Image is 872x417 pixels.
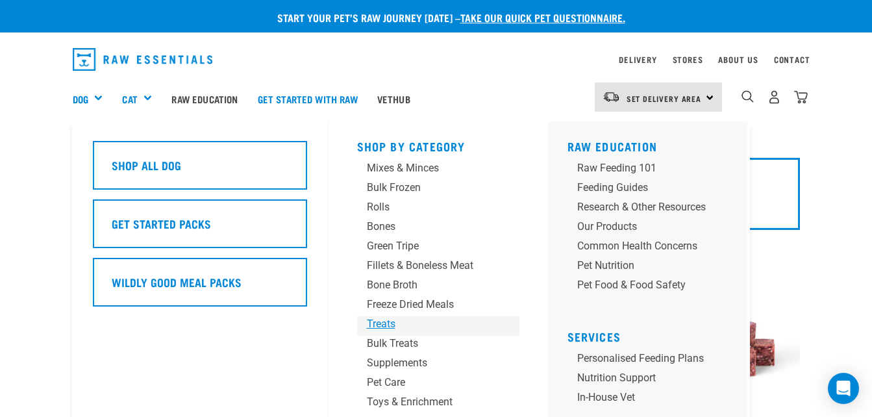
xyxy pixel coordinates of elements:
[357,277,519,297] a: Bone Broth
[112,157,181,173] h5: Shop All Dog
[567,160,737,180] a: Raw Feeding 101
[357,297,519,316] a: Freeze Dried Meals
[367,180,488,196] div: Bulk Frozen
[357,375,519,394] a: Pet Care
[567,238,737,258] a: Common Health Concerns
[577,238,706,254] div: Common Health Concerns
[367,258,488,273] div: Fillets & Boneless Meat
[93,141,307,199] a: Shop All Dog
[828,373,859,404] div: Open Intercom Messenger
[112,215,211,232] h5: Get Started Packs
[357,336,519,355] a: Bulk Treats
[603,91,620,103] img: van-moving.png
[248,73,367,125] a: Get started with Raw
[357,140,519,150] h5: Shop By Category
[357,199,519,219] a: Rolls
[567,330,737,340] h5: Services
[567,370,737,390] a: Nutrition Support
[741,90,754,103] img: home-icon-1@2x.png
[93,199,307,258] a: Get Started Packs
[577,258,706,273] div: Pet Nutrition
[567,199,737,219] a: Research & Other Resources
[367,73,420,125] a: Vethub
[62,43,810,76] nav: dropdown navigation
[460,14,625,20] a: take our quick pet questionnaire.
[357,355,519,375] a: Supplements
[357,160,519,180] a: Mixes & Minces
[577,199,706,215] div: Research & Other Resources
[567,351,737,370] a: Personalised Feeding Plans
[367,336,488,351] div: Bulk Treats
[93,258,307,316] a: Wildly Good Meal Packs
[774,57,810,62] a: Contact
[357,316,519,336] a: Treats
[367,375,488,390] div: Pet Care
[627,96,702,101] span: Set Delivery Area
[567,219,737,238] a: Our Products
[567,390,737,409] a: In-house vet
[367,238,488,254] div: Green Tripe
[367,355,488,371] div: Supplements
[718,57,758,62] a: About Us
[367,219,488,234] div: Bones
[619,57,656,62] a: Delivery
[577,219,706,234] div: Our Products
[73,48,213,71] img: Raw Essentials Logo
[794,90,808,104] img: home-icon@2x.png
[567,143,658,149] a: Raw Education
[357,238,519,258] a: Green Tripe
[367,277,488,293] div: Bone Broth
[577,180,706,196] div: Feeding Guides
[122,92,137,107] a: Cat
[112,273,242,290] h5: Wildly Good Meal Packs
[367,160,488,176] div: Mixes & Minces
[367,394,488,410] div: Toys & Enrichment
[73,92,88,107] a: Dog
[367,297,488,312] div: Freeze Dried Meals
[357,219,519,238] a: Bones
[357,394,519,414] a: Toys & Enrichment
[577,160,706,176] div: Raw Feeding 101
[567,277,737,297] a: Pet Food & Food Safety
[673,57,703,62] a: Stores
[357,258,519,277] a: Fillets & Boneless Meat
[367,316,488,332] div: Treats
[162,73,247,125] a: Raw Education
[367,199,488,215] div: Rolls
[567,180,737,199] a: Feeding Guides
[357,180,519,199] a: Bulk Frozen
[567,258,737,277] a: Pet Nutrition
[767,90,781,104] img: user.png
[577,277,706,293] div: Pet Food & Food Safety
